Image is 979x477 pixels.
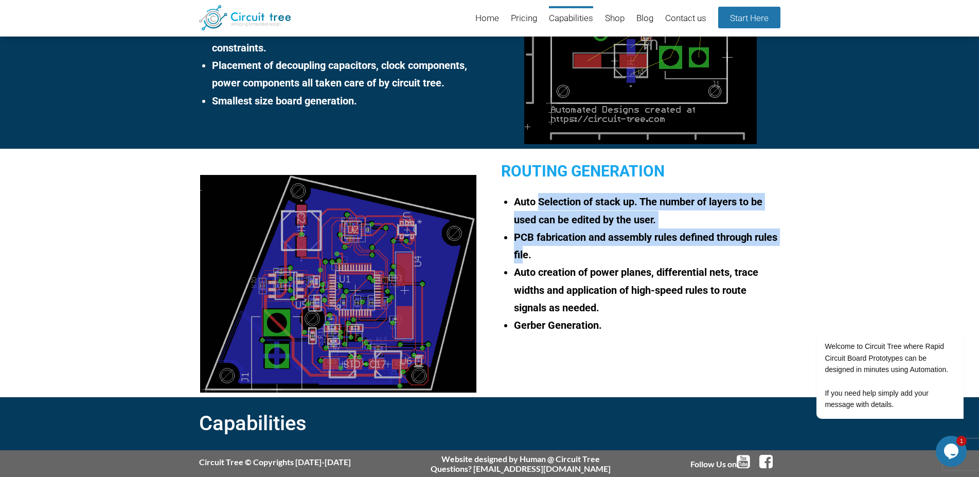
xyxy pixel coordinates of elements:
[636,6,653,31] a: Blog
[199,406,780,441] h2: Capabilities
[514,228,780,264] li: PCB fabrication and assembly rules defined through rules file.
[936,436,969,467] iframe: chat widget
[199,457,351,467] div: Circuit Tree © Copyrights [DATE]-[DATE]
[212,92,478,110] li: Smallest size board generation.
[665,6,706,31] a: Contact us
[605,6,625,31] a: Shop
[511,6,537,31] a: Pricing
[199,5,291,30] img: Circuit Tree
[431,454,611,473] div: Website designed by Human @ Circuit Tree Questions? [EMAIL_ADDRESS][DOMAIN_NAME]
[514,316,780,334] li: Gerber Generation.
[475,6,499,31] a: Home
[784,239,969,431] iframe: chat widget
[212,57,478,92] li: Placement of decoupling capacitors, clock components, power components all taken care of by circu...
[514,193,780,228] li: Auto Selection of stack up. The number of layers to be used can be edited by the user.
[718,7,780,28] a: Start Here
[690,454,780,469] div: Follow Us on
[200,175,476,393] img: Custom PCB board design Generated from the Hardware Compiler
[501,158,780,184] h2: Routing Generation
[549,6,593,31] a: Capabilities
[514,263,780,316] li: Auto creation of power planes, differential nets, trace widths and application of high-speed rule...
